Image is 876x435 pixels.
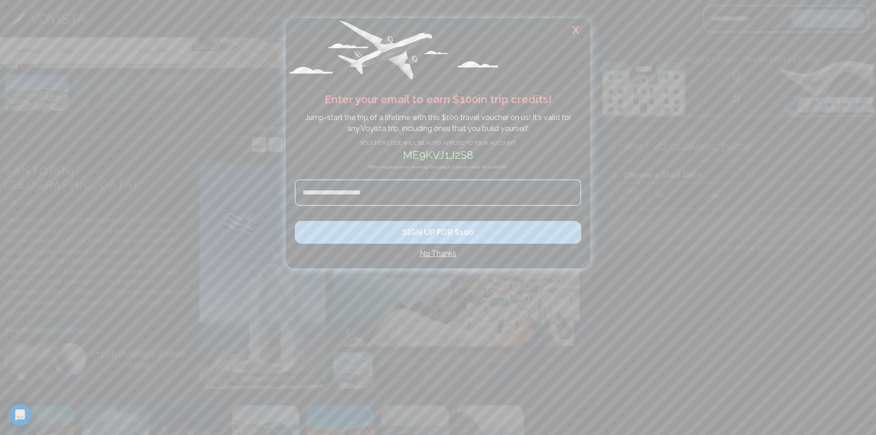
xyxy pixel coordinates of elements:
[295,139,581,147] h4: VOUCHER CODE WILL BE AUTO-APPLIED TO YOUR ACCOUNT:
[295,221,581,244] button: SIGN UP FOR $100
[9,404,31,426] div: Open Intercom Messenger
[295,147,581,163] h2: me9kvj1j2s8
[295,163,581,179] h4: Offer expires once leaving this page. Credits valid for 1 month.
[295,248,581,259] h4: No Thanks
[299,112,577,134] p: Jump-start the trip of a lifetime with this $ 100 travel voucher on us! It's valid for any Voyist...
[295,91,581,108] h2: Enter your email to earn $ 100 in trip credits !
[286,18,499,82] img: Avopass plane flying
[561,18,590,42] h2: X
